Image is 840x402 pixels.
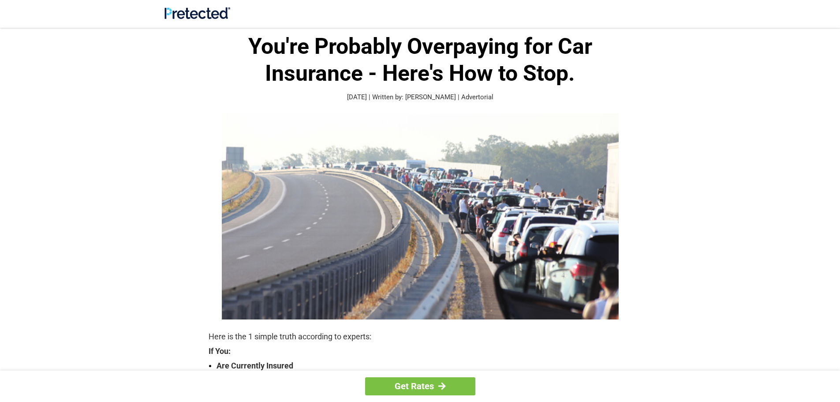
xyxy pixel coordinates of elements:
p: Here is the 1 simple truth according to experts: [209,331,632,343]
p: [DATE] | Written by: [PERSON_NAME] | Advertorial [209,92,632,102]
a: Get Rates [365,377,475,395]
img: Site Logo [164,7,230,19]
a: Site Logo [164,12,230,21]
h1: You're Probably Overpaying for Car Insurance - Here's How to Stop. [209,33,632,87]
strong: Are Currently Insured [217,360,632,372]
strong: If You: [209,347,632,355]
